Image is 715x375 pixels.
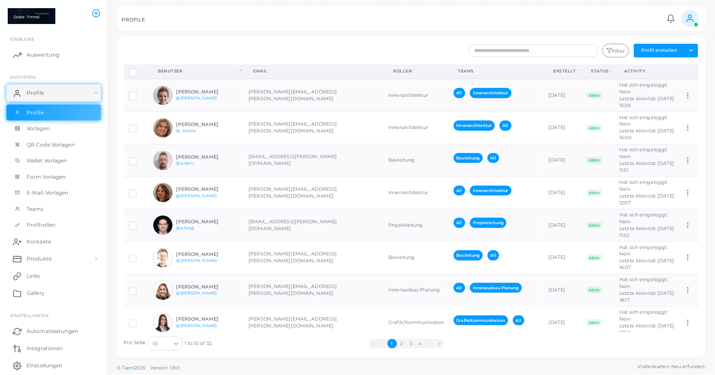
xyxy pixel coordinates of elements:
[185,340,212,347] span: 1 to 10 of 32
[454,218,465,228] span: All
[384,242,448,274] td: Bauleitung
[591,68,609,74] div: Status
[454,153,483,163] span: Bauleitung
[244,112,384,144] td: [PERSON_NAME][EMAIL_ADDRESS][PERSON_NAME][DOMAIN_NAME]
[148,337,182,351] div: Search for option
[153,281,173,300] img: avatar
[513,315,524,325] span: All
[150,365,180,371] span: Version: 1.8.0
[153,313,173,332] img: avatar
[176,161,194,165] a: @a.delic
[27,221,55,229] span: Profilrollen
[6,137,101,153] a: QR Code Vorlagen
[10,36,34,42] span: EINBLICKE
[458,68,535,74] div: Teams
[397,339,406,348] button: Go to page 2
[6,46,101,63] a: Auswertung
[6,323,101,340] a: Automatisierungen
[176,291,217,295] a: @[PERSON_NAME]
[620,323,675,336] span: Letzte Aktivität: [DATE] 13:52
[454,186,465,195] span: All
[587,189,603,196] span: Aktiv
[122,365,135,371] a: Tapni
[27,109,44,117] span: Profile
[406,339,416,348] button: Go to page 3
[244,144,384,177] td: [EMAIL_ADDRESS][PERSON_NAME][DOMAIN_NAME]
[620,128,675,141] span: Letzte Aktivität: [DATE] 16:00
[587,287,603,294] span: Aktiv
[634,44,685,57] button: Profil erstellen
[176,225,195,230] a: @a.heigl
[253,68,374,74] div: Email
[620,96,675,108] span: Letzte Aktivität: [DATE] 15:39
[6,120,101,137] a: Vorlagen
[620,290,675,303] span: Letzte Aktivität: [DATE] 18:17
[27,327,78,335] span: Automatisierungen
[176,128,196,133] a: @_btuins
[27,89,44,97] span: Profile
[544,306,582,339] td: [DATE]
[624,68,670,74] div: activity
[620,244,668,257] span: Hat sich eingeloggt: Nein
[158,68,238,74] div: Benutzer
[620,212,668,225] span: Hat sich eingeloggt: Nein
[454,88,465,98] span: All
[27,205,44,213] span: Teams
[176,284,239,290] h6: [PERSON_NAME]
[544,274,582,306] td: [DATE]
[603,44,629,57] button: Filter
[384,274,448,306] td: Innenausbau Planung
[6,285,101,302] a: Gallery
[6,185,101,201] a: E-Mail-Vorlagen
[587,157,603,164] span: Aktiv
[244,306,384,339] td: [PERSON_NAME][EMAIL_ADDRESS][PERSON_NAME][DOMAIN_NAME]
[384,209,448,242] td: Projektleitung
[587,124,603,131] span: Aktiv
[6,201,101,217] a: Teams
[6,267,101,285] a: Links
[176,186,239,192] h6: [PERSON_NAME]
[27,141,75,149] span: QR Code Vorlagen
[638,363,706,370] span: Visitenkarten. Neu erfunden.
[176,323,217,328] a: @[PERSON_NAME]
[10,313,48,318] span: Einstellungen
[488,250,499,260] span: All
[6,233,101,250] a: Kontakte
[500,120,511,130] span: All
[153,216,173,235] img: avatar
[6,357,101,374] a: Einstellungen
[176,154,239,160] h6: [PERSON_NAME]
[212,339,601,348] ul: Pagination
[153,118,173,138] img: avatar
[176,193,217,198] a: @[PERSON_NAME]
[620,309,668,322] span: Hat sich eingeloggt: Nein
[134,364,145,372] span: 2025
[117,364,179,372] span: ©
[27,238,51,246] span: Kontakte
[27,289,45,297] span: Gallery
[554,68,576,74] div: Erstellt
[620,147,668,159] span: Hat sich eingeloggt: Nein
[121,17,145,23] h5: PROFILE
[425,339,435,348] button: Go to next page
[27,173,66,181] span: Form Vorlagen
[244,177,384,209] td: [PERSON_NAME][EMAIL_ADDRESS][PERSON_NAME][DOMAIN_NAME]
[176,316,239,322] h6: [PERSON_NAME]
[488,153,499,163] span: All
[620,193,675,206] span: Letzte Aktivität: [DATE] 12:07
[454,315,508,325] span: Grafik/Kommunikation
[620,258,675,270] span: Letzte Aktivität: [DATE] 16:07
[620,82,668,95] span: Hat sich eingeloggt: Nein
[393,68,439,74] div: Rollen
[620,160,675,173] span: Letzte Aktivität: [DATE] 11:51
[153,183,173,202] img: avatar
[454,250,483,260] span: Bauleitung
[27,272,40,280] span: Links
[470,283,522,293] span: Innenausbau Planung
[6,340,101,357] a: Integrationen
[454,283,465,293] span: All
[27,189,69,197] span: E-Mail-Vorlagen
[153,339,158,348] span: 10
[153,86,173,105] img: avatar
[6,169,101,185] a: Form Vorlagen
